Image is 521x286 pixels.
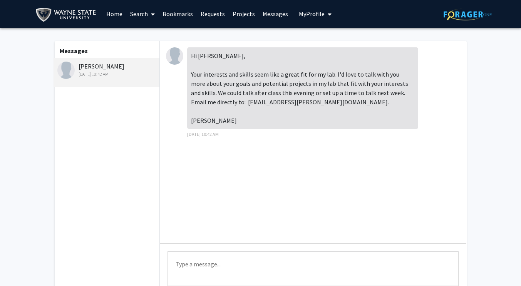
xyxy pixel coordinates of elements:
iframe: Chat [6,251,33,280]
a: Bookmarks [159,0,197,27]
span: My Profile [299,10,325,18]
img: Lara Jones [57,62,75,79]
img: Lara Jones [166,47,183,65]
div: [PERSON_NAME] [57,62,158,78]
div: Hi [PERSON_NAME], Your interests and skills seem like a great fit for my lab. I'd love to talk wi... [187,47,418,129]
a: Messages [259,0,292,27]
a: Requests [197,0,229,27]
b: Messages [60,47,88,55]
img: Wayne State University Logo [35,6,100,23]
a: Home [102,0,126,27]
span: [DATE] 10:42 AM [187,131,219,137]
a: Projects [229,0,259,27]
textarea: Message [168,251,459,286]
a: Search [126,0,159,27]
img: ForagerOne Logo [444,8,492,20]
div: [DATE] 10:42 AM [57,71,158,78]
